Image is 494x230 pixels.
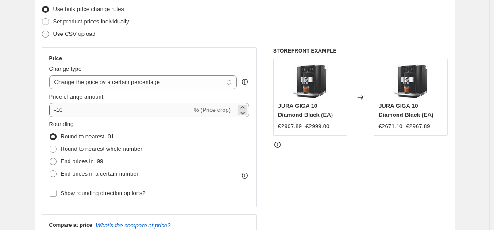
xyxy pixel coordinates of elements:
div: €2967.89 [278,122,302,131]
img: 287705-giga-10-diamond-black-598553_80x.jpg [292,64,328,99]
div: €2671.10 [378,122,402,131]
span: % (Price drop) [194,107,231,113]
span: JURA GIGA 10 Diamond Black (EA) [278,103,333,118]
span: End prices in .99 [61,158,104,165]
strike: €2967.89 [406,122,430,131]
span: Show rounding direction options? [61,190,146,196]
h3: Price [49,55,62,62]
span: Change type [49,65,82,72]
span: End prices in a certain number [61,170,139,177]
span: Round to nearest .01 [61,133,114,140]
span: Use CSV upload [53,31,96,37]
span: Use bulk price change rules [53,6,124,12]
span: JURA GIGA 10 Diamond Black (EA) [378,103,433,118]
h3: Compare at price [49,222,93,229]
span: Set product prices individually [53,18,129,25]
img: 287705-giga-10-diamond-black-598553_80x.jpg [393,64,428,99]
h6: STOREFRONT EXAMPLE [273,47,448,54]
strike: €2999.00 [305,122,329,131]
input: -15 [49,103,192,117]
div: help [240,77,249,86]
span: Rounding [49,121,74,127]
span: Round to nearest whole number [61,146,143,152]
button: What's the compare at price? [96,222,171,229]
span: Price change amount [49,93,104,100]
